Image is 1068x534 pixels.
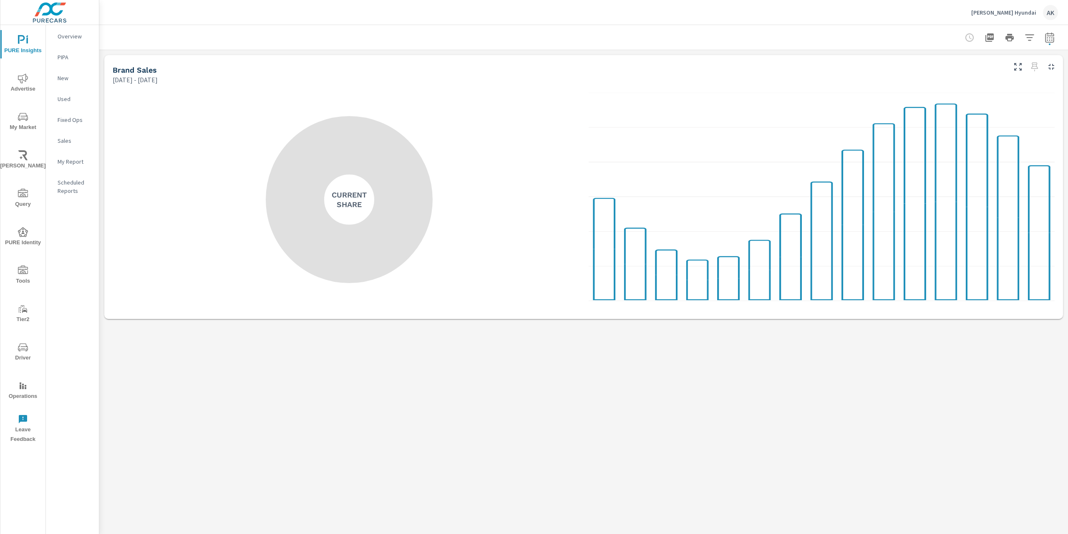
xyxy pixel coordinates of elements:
[58,178,92,195] p: Scheduled Reports
[3,150,43,171] span: [PERSON_NAME]
[3,189,43,209] span: Query
[0,25,45,448] div: nav menu
[46,155,99,168] div: My Report
[3,112,43,132] span: My Market
[58,116,92,124] p: Fixed Ops
[981,29,998,46] button: "Export Report to PDF"
[58,95,92,103] p: Used
[1021,29,1038,46] button: Apply Filters
[58,53,92,61] p: PIPA
[3,414,43,444] span: Leave Feedback
[3,227,43,248] span: PURE Identity
[46,30,99,43] div: Overview
[113,66,157,74] h5: Brand Sales
[3,266,43,286] span: Tools
[58,137,92,145] p: Sales
[46,51,99,63] div: PIPA
[324,190,374,209] h5: Current Share
[58,74,92,82] p: New
[3,35,43,56] span: PURE Insights
[46,72,99,84] div: New
[1041,29,1058,46] button: Select Date Range
[46,93,99,105] div: Used
[3,304,43,324] span: Tier2
[3,73,43,94] span: Advertise
[1043,5,1058,20] div: AK
[1011,60,1025,73] button: Make Fullscreen
[46,134,99,147] div: Sales
[46,176,99,197] div: Scheduled Reports
[3,381,43,401] span: Operations
[1028,60,1041,73] span: Select a preset date range to save this widget
[58,157,92,166] p: My Report
[1045,60,1058,73] button: Minimize Widget
[1001,29,1018,46] button: Print Report
[113,75,158,85] p: [DATE] - [DATE]
[46,114,99,126] div: Fixed Ops
[971,9,1036,16] p: [PERSON_NAME] Hyundai
[3,342,43,363] span: Driver
[58,32,92,40] p: Overview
